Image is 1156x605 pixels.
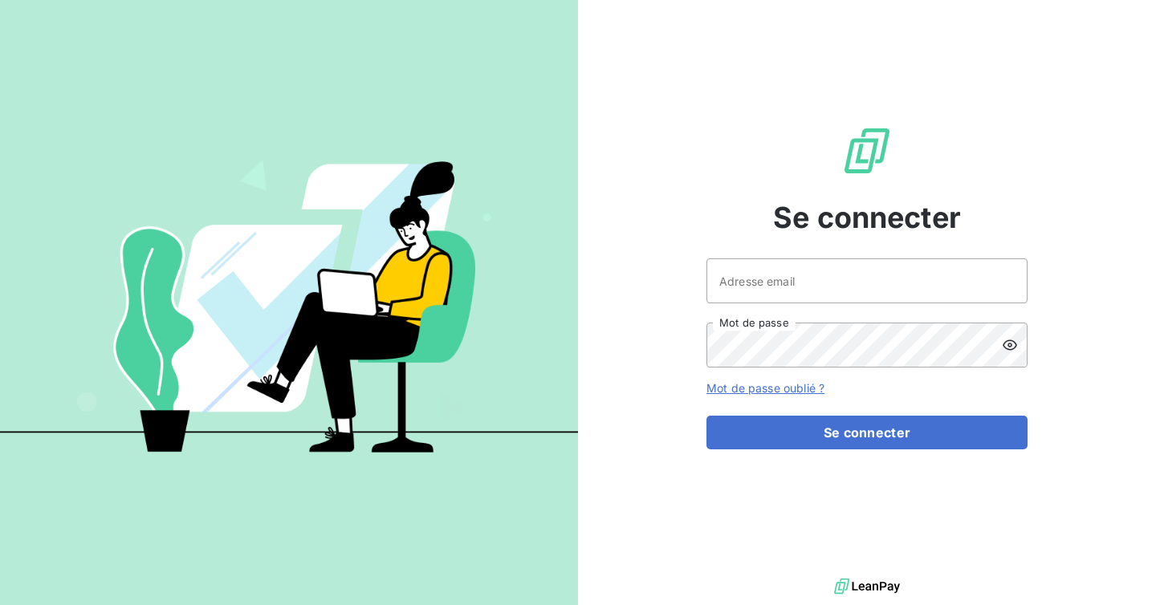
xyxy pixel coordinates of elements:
span: Se connecter [773,196,961,239]
img: logo [834,575,900,599]
input: placeholder [706,258,1028,303]
a: Mot de passe oublié ? [706,381,824,395]
img: Logo LeanPay [841,125,893,177]
button: Se connecter [706,416,1028,449]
